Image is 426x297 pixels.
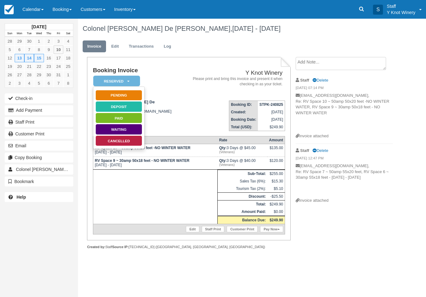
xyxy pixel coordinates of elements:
span: [DATE] - [DATE] [232,25,281,32]
strong: Qty [219,146,227,150]
th: Fri [54,30,63,37]
a: Log [159,40,176,53]
a: Staff Print [202,226,225,232]
a: Staff Print [5,117,73,127]
th: Sun [5,30,15,37]
a: 4 [63,37,73,45]
th: Sat [63,30,73,37]
td: $5.10 [267,185,285,193]
th: Created: [229,108,258,116]
th: Total (USD): [229,123,258,131]
a: Delete [312,148,328,153]
th: Item [93,136,217,144]
p: [EMAIL_ADDRESS][DOMAIN_NAME], Re: RV Space 7 ~ 50amp 55x20 feet, RV Space 6 ~ 30amp 55x18 feet - ... [296,163,393,198]
th: Booking ID: [229,101,258,109]
a: 3 [54,37,63,45]
td: -$25.50 [267,193,285,200]
h1: Colonel [PERSON_NAME] De [PERSON_NAME], [83,25,393,32]
a: 8 [63,79,73,87]
strong: Qty [219,158,227,163]
a: 2 [5,79,15,87]
em: Reserved [93,76,140,87]
a: Edit [186,226,199,232]
a: 1 [34,37,44,45]
a: Paid [95,113,142,124]
p: Staff [387,3,415,9]
a: 4 [24,79,34,87]
a: 28 [24,71,34,79]
a: 26 [5,71,15,79]
td: 3 Days @ $40.00 [218,157,268,170]
th: Amount Paid: [218,208,268,216]
th: Booking Date: [229,116,258,123]
a: Invoice [83,40,106,53]
strong: Staff [300,148,309,153]
a: Waiting [95,124,142,135]
a: Cancelled [95,135,142,146]
a: 20 [15,62,24,71]
th: Wed [34,30,44,37]
a: 30 [24,37,34,45]
div: $135.00 [269,146,283,155]
a: Pending [95,90,142,101]
a: 23 [44,62,54,71]
strong: $249.90 [269,218,283,222]
th: Thu [44,30,54,37]
button: Add Payment [5,105,73,115]
a: Help [5,192,73,202]
td: [DATE] - [DATE] [93,144,217,157]
td: Sales Tax (6%): [218,177,268,185]
a: Deposit [95,101,142,112]
div: $120.00 [269,158,283,168]
div: Invoice attached [296,133,393,139]
b: Help [17,195,26,200]
td: [DATE] [258,116,285,123]
h1: Booking Invoice [93,67,176,74]
strong: RV Space 9 ~ 30amp 50x18 feet - NO WINTER WATER [95,158,189,163]
a: 22 [34,62,44,71]
a: 19 [5,62,15,71]
strong: Staff [300,78,309,82]
td: 3 Days @ $45.00 [218,144,268,157]
th: Amount [267,136,285,144]
td: [DATE] - [DATE] [93,157,217,170]
td: Tourism Tax (2%): [218,185,268,193]
td: [DATE] [258,108,285,116]
a: 7 [24,45,34,54]
button: Bookmark [5,177,73,186]
th: Balance Due: [218,216,268,224]
a: 3 [15,79,24,87]
a: 6 [44,79,54,87]
strong: STPK-240825 [259,102,283,107]
a: 14 [24,54,34,62]
a: Customer Print [5,129,73,139]
th: Total: [218,200,268,208]
a: Customer Print [227,226,258,232]
td: $255.00 [267,170,285,178]
a: 7 [54,79,63,87]
a: 5 [34,79,44,87]
a: Colonel [PERSON_NAME] De [PERSON_NAME] [5,164,73,174]
td: $249.90 [267,200,285,208]
th: Mon [15,30,24,37]
em: (Veterans) [219,163,266,167]
strong: Source IP: [112,245,129,249]
a: 17 [54,54,63,62]
a: Pay Now [260,226,283,232]
a: 29 [34,71,44,79]
a: 28 [5,37,15,45]
p: [EMAIL_ADDRESS][DOMAIN_NAME], Re: RV Space 10 ~ 50amp 50x20 feet -NO WINTER WATER, RV Space 9 ~ 3... [296,93,393,133]
a: 24 [54,62,63,71]
a: 5 [5,45,15,54]
a: 10 [54,45,63,54]
a: Edit [107,40,123,53]
strong: Created by: [87,245,105,249]
a: 13 [15,54,24,62]
td: $249.90 [258,123,285,131]
td: $0.00 [267,208,285,216]
a: 16 [44,54,54,62]
button: Check-in [5,93,73,103]
strong: [DATE] [31,24,46,29]
a: 18 [63,54,73,62]
a: 30 [44,71,54,79]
